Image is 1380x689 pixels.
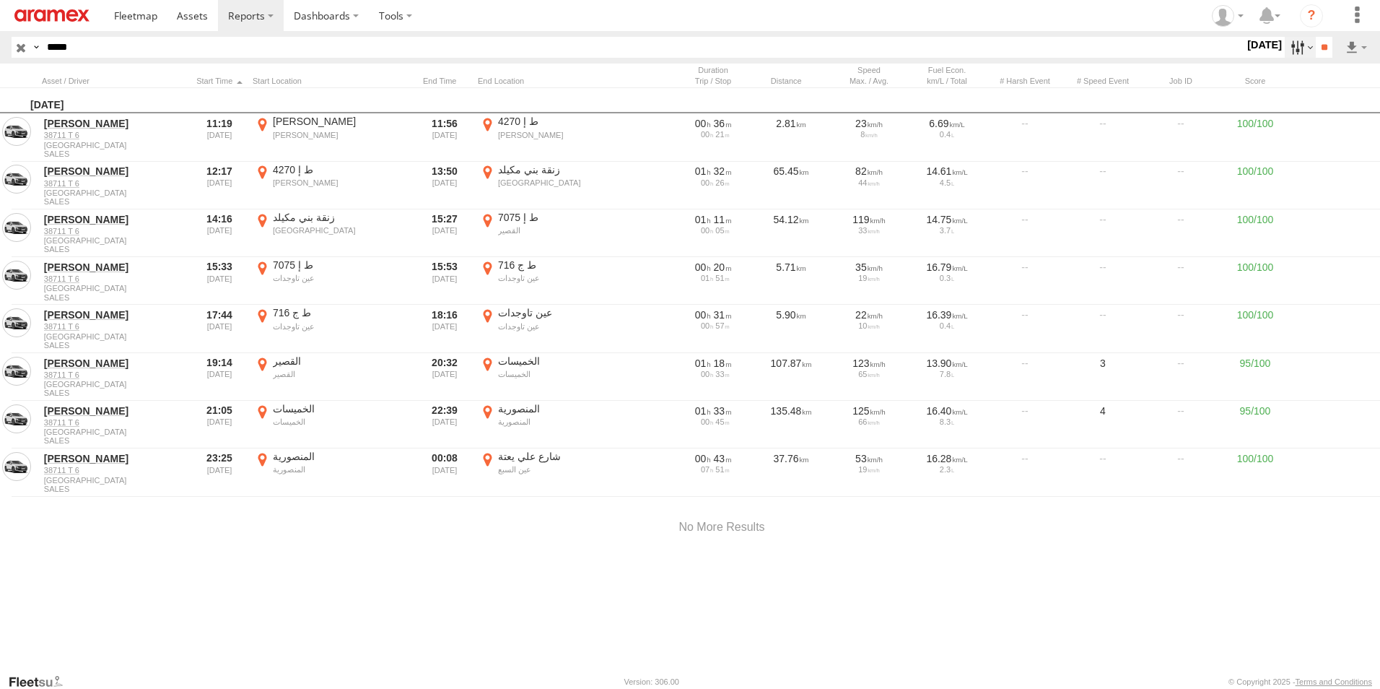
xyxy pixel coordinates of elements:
[715,130,729,139] span: 21
[679,404,747,417] div: [5625s] 24/08/2025 21:05 - 24/08/2025 22:39
[679,452,747,465] div: [2602s] 24/08/2025 23:25 - 25/08/2025 00:08
[715,321,729,330] span: 57
[755,450,827,495] div: 37.76
[679,117,747,130] div: [2180s] 24/08/2025 11:19 - 24/08/2025 11:56
[835,261,903,274] div: 35
[1067,355,1139,399] div: 3
[755,402,827,447] div: 135.48
[498,450,634,463] div: شارع علي يعتة
[417,115,472,160] div: 11:56 [DATE]
[1223,211,1288,256] div: 100/100
[835,417,903,426] div: 66
[714,261,732,273] span: 20
[14,9,89,22] img: aramex-logo.svg
[498,321,634,331] div: عين تاوجدات
[913,226,981,235] div: 3.7
[715,465,729,474] span: 51
[701,370,713,378] span: 00
[253,115,411,160] label: Click to View Event Location
[2,165,31,194] a: View Asset in Asset Management
[835,165,903,178] div: 82
[273,115,409,128] div: [PERSON_NAME]
[1285,37,1316,58] label: Search Filter Options
[192,450,247,495] div: 23:25 [DATE]
[44,417,184,428] a: 38711 T 6
[44,274,184,284] a: 38711 T 6
[755,115,827,160] div: 2.81
[701,178,713,187] span: 00
[1296,677,1372,686] a: Terms and Conditions
[44,357,184,370] a: [PERSON_NAME]
[498,464,634,474] div: عين السبع
[695,309,711,321] span: 00
[913,165,981,178] div: 14.61
[695,357,711,369] span: 01
[913,178,981,187] div: 4.5
[2,452,31,481] a: View Asset in Asset Management
[715,417,729,426] span: 45
[1223,355,1288,399] div: 95/100
[1067,402,1139,447] div: 4
[192,76,247,86] div: Click to Sort
[701,321,713,330] span: 00
[498,163,634,176] div: زنقة بني مكيلد
[498,355,634,368] div: الخميسات
[624,677,679,686] div: Version: 306.00
[715,178,729,187] span: 26
[44,178,184,188] a: 38711 T 6
[498,259,634,272] div: ط ج 716
[253,450,411,495] label: Click to View Event Location
[44,149,184,158] span: Filter Results to this Group
[273,402,409,415] div: الخميسات
[417,402,472,447] div: 22:39 [DATE]
[755,211,827,256] div: 54.12
[44,117,184,130] a: [PERSON_NAME]
[1223,76,1288,86] div: Score
[835,178,903,187] div: 44
[679,357,747,370] div: [4709s] 24/08/2025 19:14 - 24/08/2025 20:32
[695,453,711,464] span: 00
[192,115,247,160] div: 11:19 [DATE]
[835,452,903,465] div: 53
[478,115,637,160] label: Click to View Event Location
[1223,115,1288,160] div: 100/100
[835,404,903,417] div: 125
[701,226,713,235] span: 00
[835,321,903,330] div: 10
[273,273,409,283] div: عين تاوجدات
[1223,259,1288,303] div: 100/100
[498,211,634,224] div: ط إ 7075
[44,226,184,236] a: 38711 T 6
[715,274,729,282] span: 51
[478,355,637,399] label: Click to View Event Location
[44,389,184,397] span: Filter Results to this Group
[1223,306,1288,351] div: 100/100
[498,402,634,415] div: المنصورية
[44,476,184,485] span: [GEOGRAPHIC_DATA]
[1207,5,1249,27] div: Emad Mabrouk
[273,259,409,272] div: ط إ 7075
[835,226,903,235] div: 33
[1223,450,1288,495] div: 100/100
[417,450,472,495] div: 00:08 [DATE]
[44,452,184,465] a: [PERSON_NAME]
[913,417,981,426] div: 8.3
[417,163,472,208] div: 13:50 [DATE]
[44,370,184,380] a: 38711 T 6
[192,259,247,303] div: 15:33 [DATE]
[913,261,981,274] div: 16.79
[44,465,184,475] a: 38711 T 6
[44,284,184,292] span: [GEOGRAPHIC_DATA]
[715,226,729,235] span: 05
[44,197,184,206] span: Filter Results to this Group
[714,165,732,177] span: 32
[273,225,409,235] div: [GEOGRAPHIC_DATA]
[44,245,184,253] span: Filter Results to this Group
[192,211,247,256] div: 14:16 [DATE]
[2,213,31,242] a: View Asset in Asset Management
[679,261,747,274] div: [1216s] 24/08/2025 15:33 - 24/08/2025 15:53
[835,370,903,378] div: 65
[913,404,981,417] div: 16.40
[715,370,729,378] span: 33
[8,675,74,689] a: Visit our Website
